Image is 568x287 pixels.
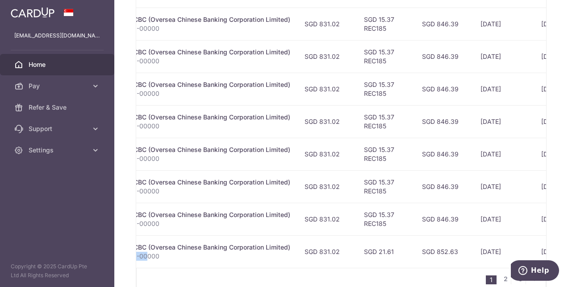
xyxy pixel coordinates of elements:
td: [DATE] [473,170,534,203]
td: SGD 846.39 [415,73,473,105]
td: SGD 846.39 [415,8,473,40]
span: Refer & Save [29,103,88,112]
td: SGD 852.63 [415,235,473,268]
td: SGD 831.02 [297,170,357,203]
td: [DATE] [473,138,534,170]
td: SGD 831.02 [297,8,357,40]
div: Car Loan. OCBC (Oversea Chinese Banking Corporation Limited) [99,210,290,219]
div: Car Loan. OCBC (Oversea Chinese Banking Corporation Limited) [99,178,290,187]
td: SGD 15.37 REC185 [357,40,415,73]
td: SGD 846.39 [415,40,473,73]
p: 5742546272-00000 [99,24,290,33]
td: SGD 15.37 REC185 [357,105,415,138]
li: 1 [486,275,497,284]
p: 5742546272-00000 [99,187,290,196]
span: Settings [29,146,88,155]
td: [DATE] [473,203,534,235]
td: SGD 831.02 [297,235,357,268]
div: Car Loan. OCBC (Oversea Chinese Banking Corporation Limited) [99,145,290,154]
p: 5742546272-00000 [99,219,290,228]
span: Support [29,124,88,133]
p: 5742546272-00000 [99,57,290,66]
div: Car Loan. OCBC (Oversea Chinese Banking Corporation Limited) [99,243,290,252]
p: 5742546272-00000 [99,252,290,261]
td: SGD 15.37 REC185 [357,203,415,235]
td: SGD 831.02 [297,105,357,138]
td: [DATE] [473,105,534,138]
div: Car Loan. OCBC (Oversea Chinese Banking Corporation Limited) [99,80,290,89]
td: SGD 831.02 [297,73,357,105]
td: [DATE] [473,40,534,73]
td: SGD 846.39 [415,138,473,170]
td: SGD 846.39 [415,170,473,203]
a: 2 [500,274,511,284]
div: Car Loan. OCBC (Oversea Chinese Banking Corporation Limited) [99,113,290,122]
td: SGD 831.02 [297,203,357,235]
td: SGD 846.39 [415,203,473,235]
td: SGD 21.61 [357,235,415,268]
span: Pay [29,82,88,90]
p: [EMAIL_ADDRESS][DOMAIN_NAME] [14,31,100,40]
iframe: Opens a widget where you can find more information [511,260,559,283]
td: SGD 15.37 REC185 [357,138,415,170]
td: SGD 846.39 [415,105,473,138]
p: 5742546272-00000 [99,89,290,98]
div: Car Loan. OCBC (Oversea Chinese Banking Corporation Limited) [99,15,290,24]
td: [DATE] [473,73,534,105]
p: 5742546272-00000 [99,122,290,131]
p: 5742546272-00000 [99,154,290,163]
span: Home [29,60,88,69]
td: SGD 15.37 REC185 [357,8,415,40]
td: [DATE] [473,8,534,40]
td: SGD 15.37 REC185 [357,73,415,105]
img: CardUp [11,7,54,18]
td: SGD 15.37 REC185 [357,170,415,203]
div: Car Loan. OCBC (Oversea Chinese Banking Corporation Limited) [99,48,290,57]
td: SGD 831.02 [297,138,357,170]
td: SGD 831.02 [297,40,357,73]
td: [DATE] [473,235,534,268]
